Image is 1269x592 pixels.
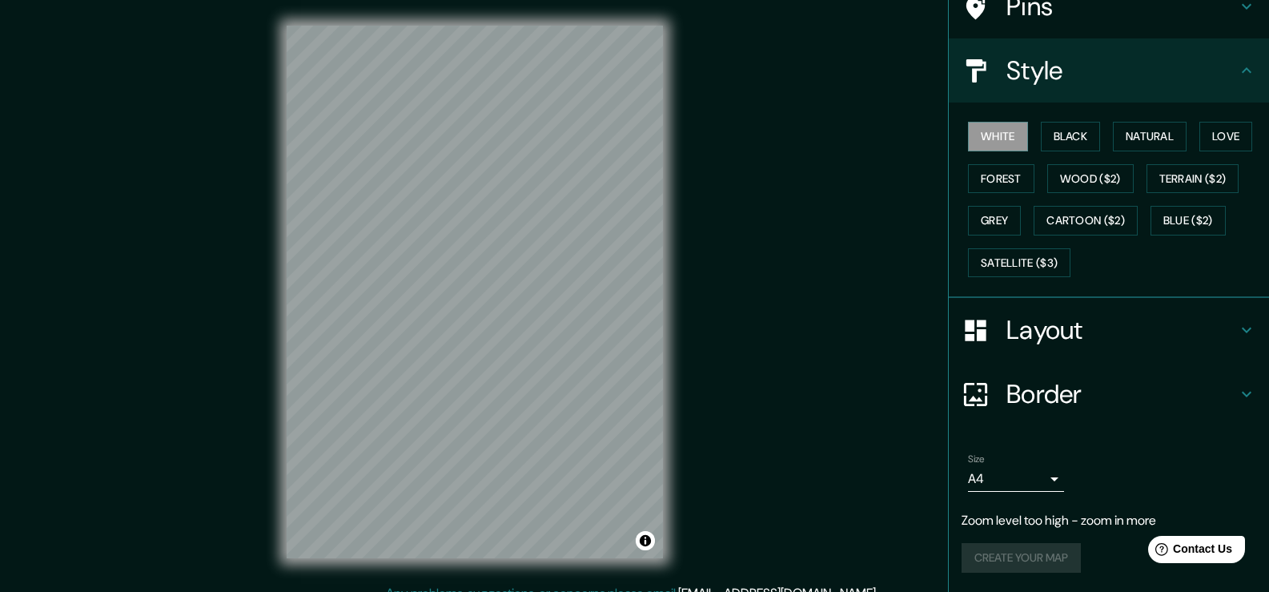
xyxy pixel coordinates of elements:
[1041,122,1101,151] button: Black
[1113,122,1187,151] button: Natural
[1006,378,1237,410] h4: Border
[1126,530,1251,574] iframe: Help widget launcher
[1147,164,1239,194] button: Terrain ($2)
[1047,164,1134,194] button: Wood ($2)
[949,362,1269,426] div: Border
[968,453,985,466] label: Size
[1151,206,1226,236] button: Blue ($2)
[968,206,1021,236] button: Grey
[1006,54,1237,87] h4: Style
[949,38,1269,103] div: Style
[949,298,1269,362] div: Layout
[1006,314,1237,346] h4: Layout
[968,248,1070,278] button: Satellite ($3)
[287,26,663,558] canvas: Map
[1034,206,1138,236] button: Cartoon ($2)
[636,531,655,550] button: Toggle attribution
[968,164,1034,194] button: Forest
[1199,122,1252,151] button: Love
[968,122,1028,151] button: White
[962,511,1256,530] p: Zoom level too high - zoom in more
[968,466,1064,492] div: A4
